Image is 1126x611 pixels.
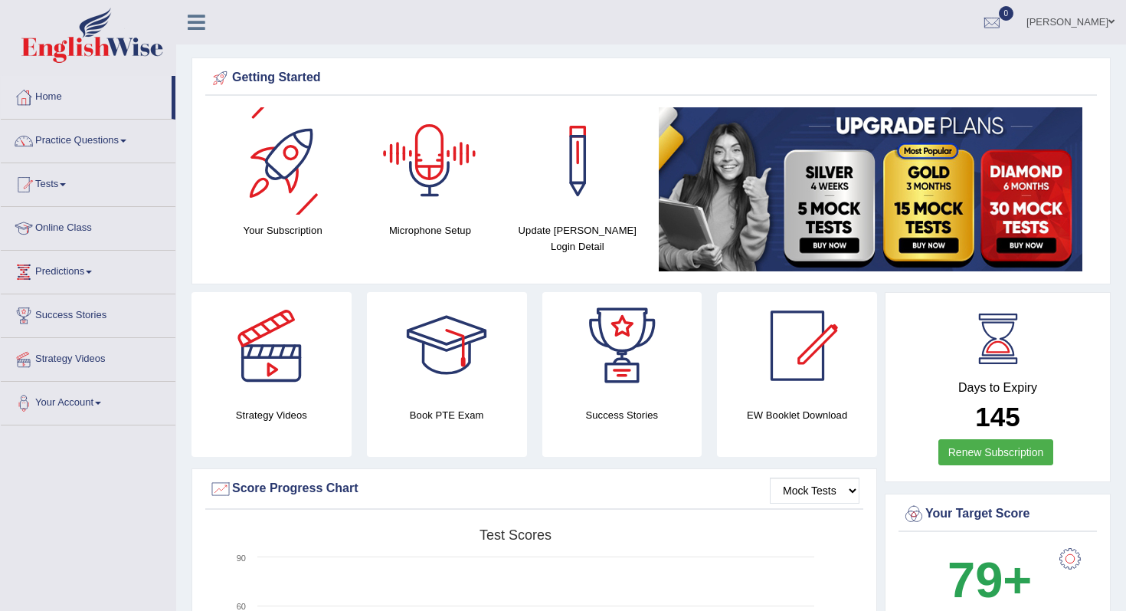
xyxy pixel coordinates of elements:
div: Score Progress Chart [209,478,859,501]
h4: Days to Expiry [902,381,1093,395]
tspan: Test scores [480,527,552,543]
text: 60 [237,602,246,611]
div: Your Target Score [902,503,1093,526]
h4: Book PTE Exam [367,407,527,423]
a: Predictions [1,251,175,289]
div: Getting Started [209,67,1093,90]
a: Your Account [1,382,175,420]
a: Success Stories [1,294,175,333]
b: 79+ [948,552,1032,608]
h4: Success Stories [542,407,702,423]
a: Online Class [1,207,175,245]
h4: Your Subscription [217,222,349,238]
h4: Update [PERSON_NAME] Login Detail [512,222,643,255]
a: Strategy Videos [1,338,175,376]
h4: Microphone Setup [364,222,496,238]
text: 90 [237,554,246,563]
span: 0 [999,6,1014,21]
img: small5.jpg [659,107,1082,271]
a: Tests [1,163,175,202]
a: Practice Questions [1,120,175,158]
b: 145 [975,402,1020,432]
a: Home [1,76,172,114]
a: Renew Subscription [938,439,1054,465]
h4: Strategy Videos [191,407,352,423]
h4: EW Booklet Download [717,407,877,423]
